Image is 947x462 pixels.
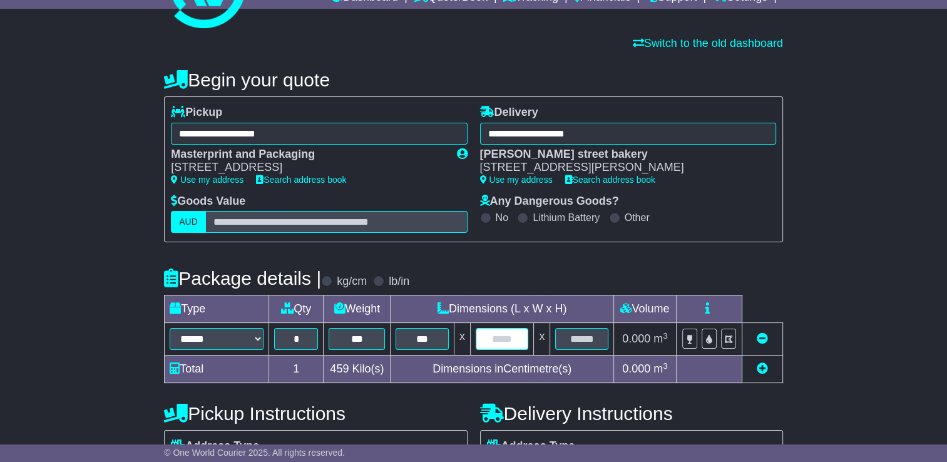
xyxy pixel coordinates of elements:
label: Address Type [171,439,259,453]
td: Kilo(s) [324,356,391,383]
label: lb/in [389,275,409,289]
sup: 3 [663,361,668,371]
div: Masterprint and Packaging [171,148,444,162]
span: m [653,332,668,345]
label: Lithium Battery [533,212,600,223]
label: Any Dangerous Goods? [480,195,619,208]
span: 459 [330,362,349,375]
div: [STREET_ADDRESS][PERSON_NAME] [480,161,764,175]
a: Search address book [565,175,655,185]
label: Pickup [171,106,222,120]
td: x [534,323,550,356]
h4: Package details | [164,268,321,289]
td: Total [165,356,269,383]
td: Dimensions (L x W x H) [391,295,613,323]
h4: Delivery Instructions [480,403,783,424]
td: Qty [269,295,324,323]
a: Use my address [171,175,243,185]
label: kg/cm [337,275,367,289]
label: Delivery [480,106,538,120]
span: © One World Courier 2025. All rights reserved. [164,448,345,458]
a: Add new item [757,362,768,375]
td: x [454,323,470,356]
h4: Pickup Instructions [164,403,467,424]
a: Switch to the old dashboard [633,37,783,49]
td: Volume [613,295,676,323]
a: Search address book [256,175,346,185]
label: Address Type [487,439,575,453]
span: 0.000 [622,332,650,345]
span: m [653,362,668,375]
a: Use my address [480,175,553,185]
label: Other [625,212,650,223]
sup: 3 [663,331,668,341]
td: Type [165,295,269,323]
h4: Begin your quote [164,69,783,90]
td: Dimensions in Centimetre(s) [391,356,613,383]
td: 1 [269,356,324,383]
td: Weight [324,295,391,323]
div: [STREET_ADDRESS] [171,161,444,175]
label: Goods Value [171,195,245,208]
a: Remove this item [757,332,768,345]
label: No [496,212,508,223]
div: [PERSON_NAME] street bakery [480,148,764,162]
label: AUD [171,211,206,233]
span: 0.000 [622,362,650,375]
